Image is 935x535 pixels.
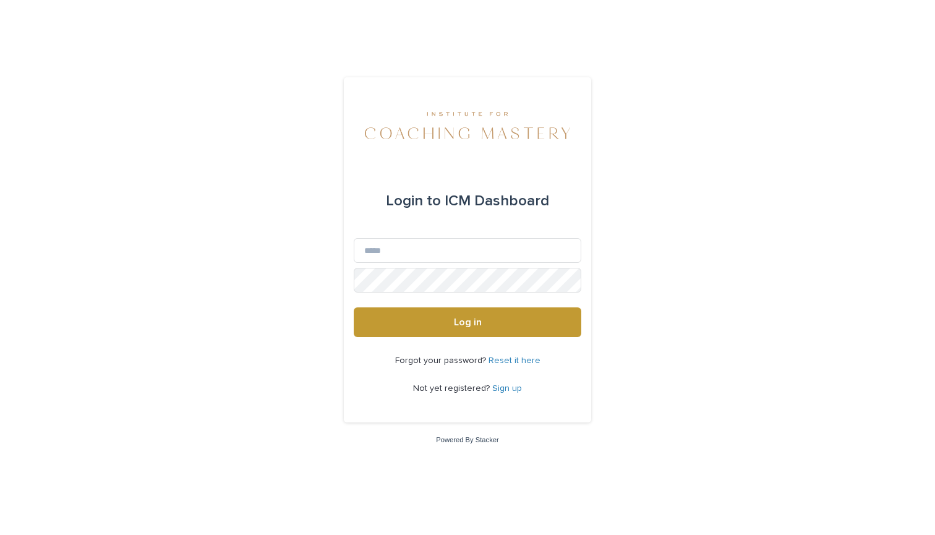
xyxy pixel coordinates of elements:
[354,307,581,337] button: Log in
[386,184,549,218] div: ICM Dashboard
[386,194,441,208] span: Login to
[492,384,522,393] a: Sign up
[489,356,540,365] a: Reset it here
[413,384,492,393] span: Not yet registered?
[454,317,482,327] span: Log in
[395,356,489,365] span: Forgot your password?
[436,436,498,443] a: Powered By Stacker
[365,107,570,144] img: yOsNXPgjR0ukC3J57Hyw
